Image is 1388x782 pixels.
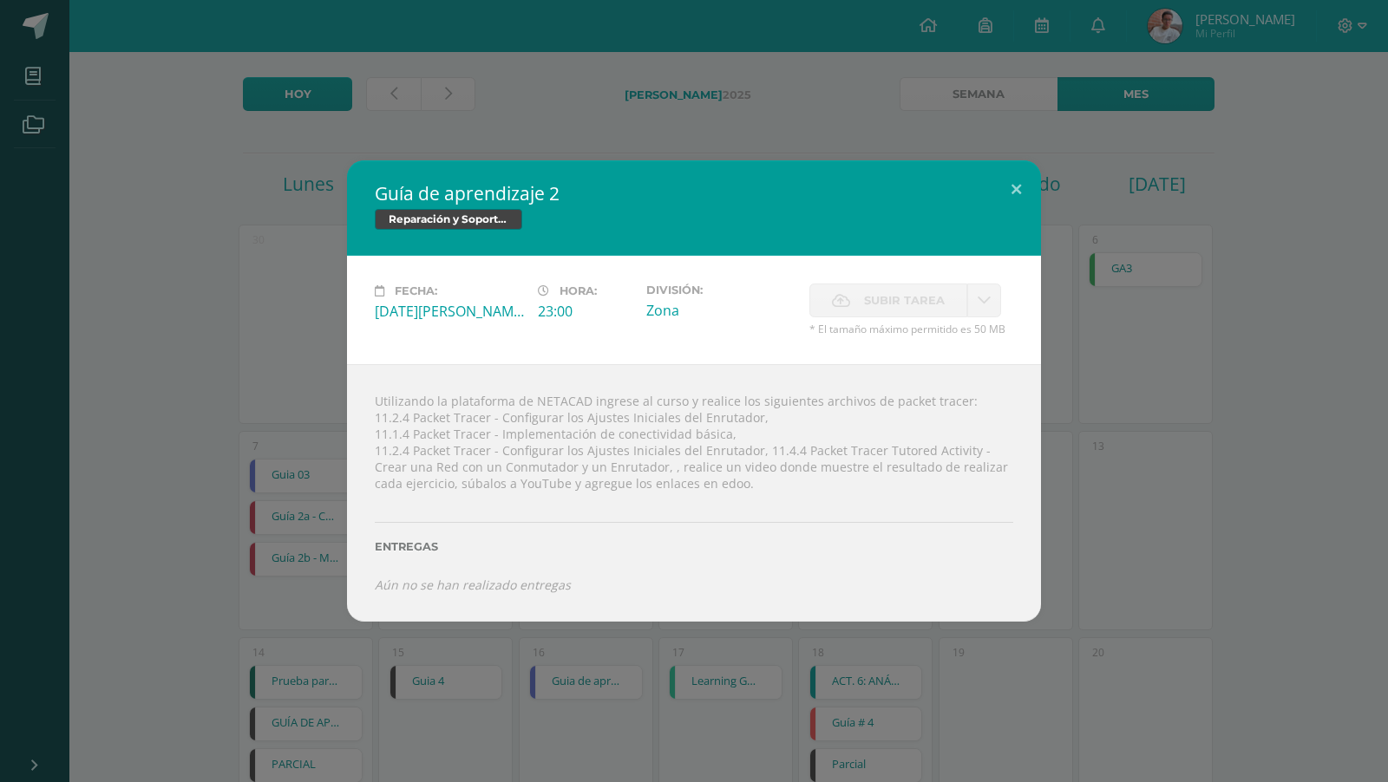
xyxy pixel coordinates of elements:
div: [DATE][PERSON_NAME] [375,302,524,321]
h2: Guía de aprendizaje 2 [375,181,1013,205]
i: Aún no se han realizado entregas [375,577,571,593]
span: Reparación y Soporte Técnico CISCO [375,209,522,230]
span: * El tamaño máximo permitido es 50 MB [809,322,1013,336]
label: La fecha de entrega ha expirado [809,283,967,317]
span: Hora: [560,284,597,297]
button: Close (Esc) [992,160,1041,219]
label: Entregas [375,540,1013,553]
div: 23:00 [538,302,632,321]
label: División: [646,283,795,297]
a: La fecha de entrega ha expirado [967,283,1001,317]
div: Utilizando la plataforma de NETACAD ingrese al curso y realice los siguientes archivos de packet ... [347,364,1041,622]
span: Fecha: [395,284,437,297]
span: Subir tarea [864,284,945,316]
div: Zona [646,301,795,320]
